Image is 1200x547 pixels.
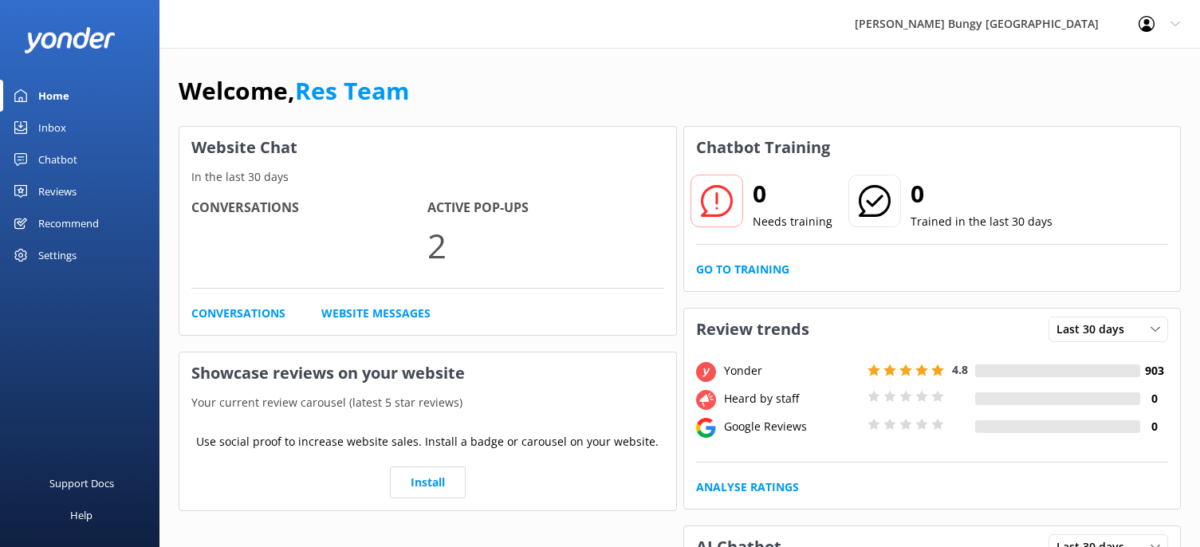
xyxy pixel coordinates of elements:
[684,127,842,168] h3: Chatbot Training
[38,239,77,271] div: Settings
[38,175,77,207] div: Reviews
[179,127,676,168] h3: Website Chat
[696,261,789,278] a: Go to Training
[191,305,285,322] a: Conversations
[753,175,832,213] h2: 0
[1140,390,1168,407] h4: 0
[24,27,116,53] img: yonder-white-logo.png
[49,467,114,499] div: Support Docs
[1056,321,1134,338] span: Last 30 days
[38,144,77,175] div: Chatbot
[179,352,676,394] h3: Showcase reviews on your website
[390,466,466,498] a: Install
[720,390,864,407] div: Heard by staff
[70,499,92,531] div: Help
[911,213,1052,230] p: Trained in the last 30 days
[295,74,409,107] a: Res Team
[952,362,968,377] span: 4.8
[427,198,663,218] h4: Active Pop-ups
[427,218,663,272] p: 2
[179,394,676,411] p: Your current review carousel (latest 5 star reviews)
[911,175,1052,213] h2: 0
[38,112,66,144] div: Inbox
[1140,362,1168,380] h4: 903
[179,72,409,110] h1: Welcome,
[38,80,69,112] div: Home
[179,168,676,186] p: In the last 30 days
[684,309,821,350] h3: Review trends
[191,198,427,218] h4: Conversations
[38,207,99,239] div: Recommend
[1140,418,1168,435] h4: 0
[720,418,864,435] div: Google Reviews
[696,478,799,496] a: Analyse Ratings
[196,433,659,451] p: Use social proof to increase website sales. Install a badge or carousel on your website.
[753,213,832,230] p: Needs training
[321,305,431,322] a: Website Messages
[720,362,864,380] div: Yonder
